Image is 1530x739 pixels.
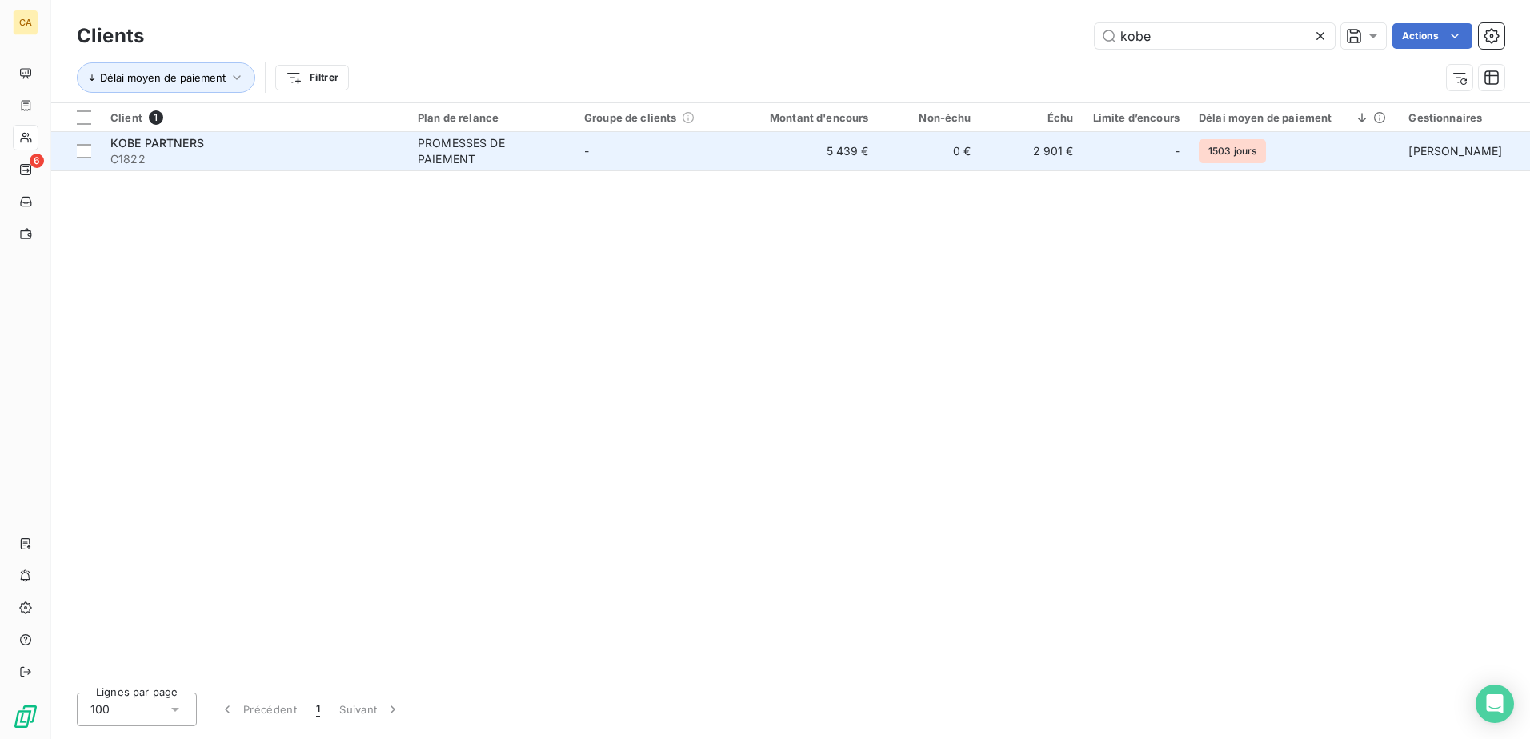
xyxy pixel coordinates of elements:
span: - [1175,143,1180,159]
span: - [584,144,589,158]
h3: Clients [77,22,144,50]
button: Filtrer [275,65,349,90]
button: 1 [306,693,330,726]
span: Délai moyen de paiement [100,71,226,84]
span: Client [110,111,142,124]
span: C1822 [110,151,399,167]
input: Rechercher [1095,23,1335,49]
span: 1503 jours [1199,139,1267,163]
span: [PERSON_NAME] [1408,144,1502,158]
button: Suivant [330,693,411,726]
span: Groupe de clients [584,111,677,124]
button: Précédent [210,693,306,726]
button: Actions [1392,23,1472,49]
div: PROMESSES DE PAIEMENT [418,135,565,167]
img: Logo LeanPay [13,704,38,729]
td: 0 € [879,132,981,170]
span: 6 [30,154,44,168]
div: Échu [991,111,1074,124]
button: Délai moyen de paiement [77,62,255,93]
div: Non-échu [888,111,971,124]
div: Plan de relance [418,111,565,124]
div: CA [13,10,38,35]
div: Délai moyen de paiement [1199,111,1389,124]
div: Montant d'encours [751,111,869,124]
div: Open Intercom Messenger [1476,685,1514,723]
div: Limite d’encours [1093,111,1180,124]
td: 2 901 € [981,132,1083,170]
span: 1 [316,701,320,717]
span: 100 [90,701,110,717]
span: KOBE PARTNERS [110,136,204,150]
td: 5 439 € [741,132,879,170]
span: 1 [149,110,163,125]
